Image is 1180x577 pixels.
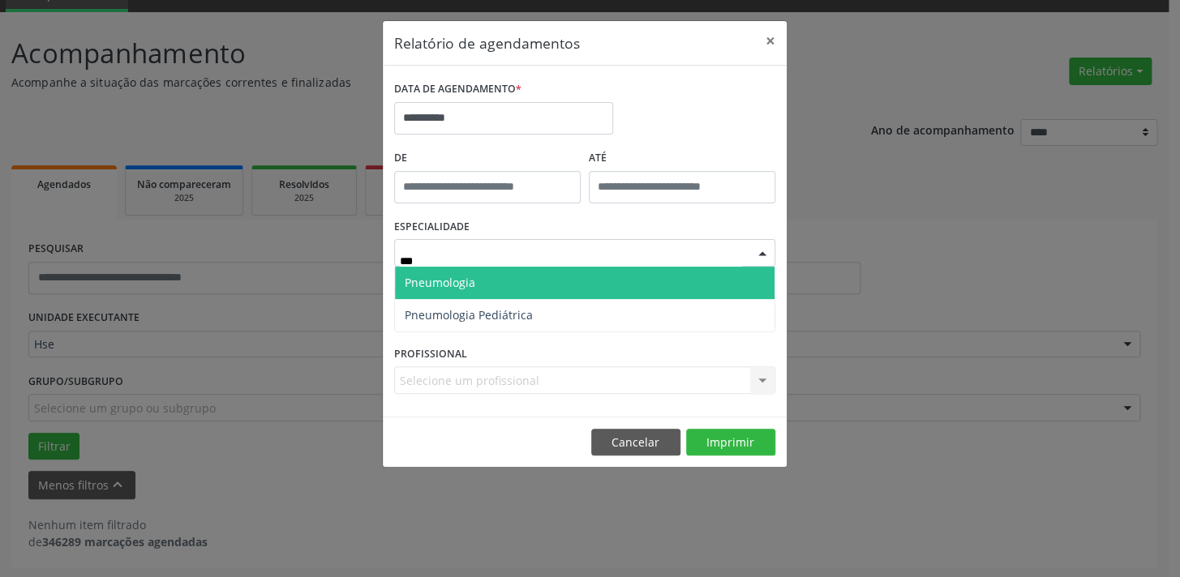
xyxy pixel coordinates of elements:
label: DATA DE AGENDAMENTO [394,77,521,102]
button: Imprimir [686,429,775,456]
label: PROFISSIONAL [394,341,467,366]
label: De [394,146,581,171]
button: Cancelar [591,429,680,456]
label: ATÉ [589,146,775,171]
button: Close [754,21,787,61]
h5: Relatório de agendamentos [394,32,580,53]
span: Pneumologia [405,275,475,290]
span: Pneumologia Pediátrica [405,307,533,323]
label: ESPECIALIDADE [394,215,470,240]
